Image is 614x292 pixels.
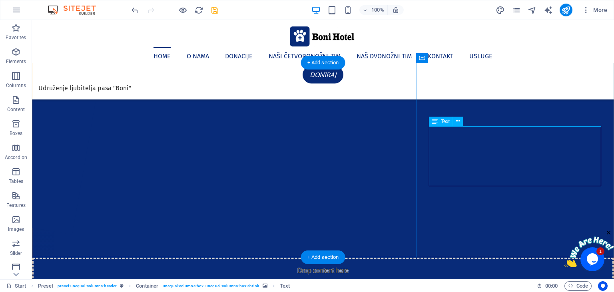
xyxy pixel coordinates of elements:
[9,178,23,185] p: Tables
[8,226,24,232] p: Images
[598,281,608,291] button: Usercentrics
[564,281,592,291] button: Code
[512,5,521,15] button: pages
[136,281,158,291] span: Click to select. Double-click to edit
[6,202,26,209] p: Features
[582,6,607,14] span: More
[194,6,203,15] i: Reload page
[568,281,588,291] span: Code
[263,284,267,288] i: This element contains a background
[210,5,219,15] button: save
[6,58,26,65] p: Elements
[512,6,521,15] i: Pages (Ctrl+Alt+S)
[359,5,388,15] button: 100%
[210,6,219,15] i: Save (Ctrl+S)
[5,154,27,161] p: Accordion
[6,34,26,41] p: Favorites
[371,5,384,15] h6: 100%
[6,281,26,291] a: Click to cancel selection. Double-click to open Pages
[280,281,290,291] span: Click to select. Double-click to edit
[544,5,553,15] button: text_generator
[301,250,345,264] div: + Add section
[10,250,22,256] p: Slider
[7,106,25,113] p: Content
[579,4,610,16] button: More
[130,6,140,15] i: Undo: Change text (Ctrl+Z)
[10,130,23,137] p: Boxes
[496,5,505,15] button: design
[392,6,399,14] i: On resize automatically adjust zoom level to fit chosen device.
[545,281,558,291] span: 00 00
[551,283,552,289] span: :
[496,6,505,15] i: Design (Ctrl+Alt+Y)
[537,281,558,291] h6: Session time
[46,5,106,15] img: Editor Logo
[441,119,450,124] span: Text
[532,209,582,247] iframe: chat widget
[178,5,187,15] button: Click here to leave preview mode and continue editing
[161,281,259,291] span: . unequal-columns-box .unequal-columns-box-shrink
[561,6,570,15] i: Publish
[38,281,290,291] nav: breadcrumb
[560,4,572,16] button: publish
[38,281,54,291] span: Click to select. Double-click to edit
[130,5,140,15] button: undo
[194,5,203,15] button: reload
[301,56,345,70] div: + Add section
[120,284,124,288] i: This element is a customizable preset
[6,82,26,89] p: Columns
[544,6,553,15] i: AI Writer
[528,5,537,15] button: navigator
[56,281,117,291] span: . preset-unequal-columns-header
[528,6,537,15] i: Navigator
